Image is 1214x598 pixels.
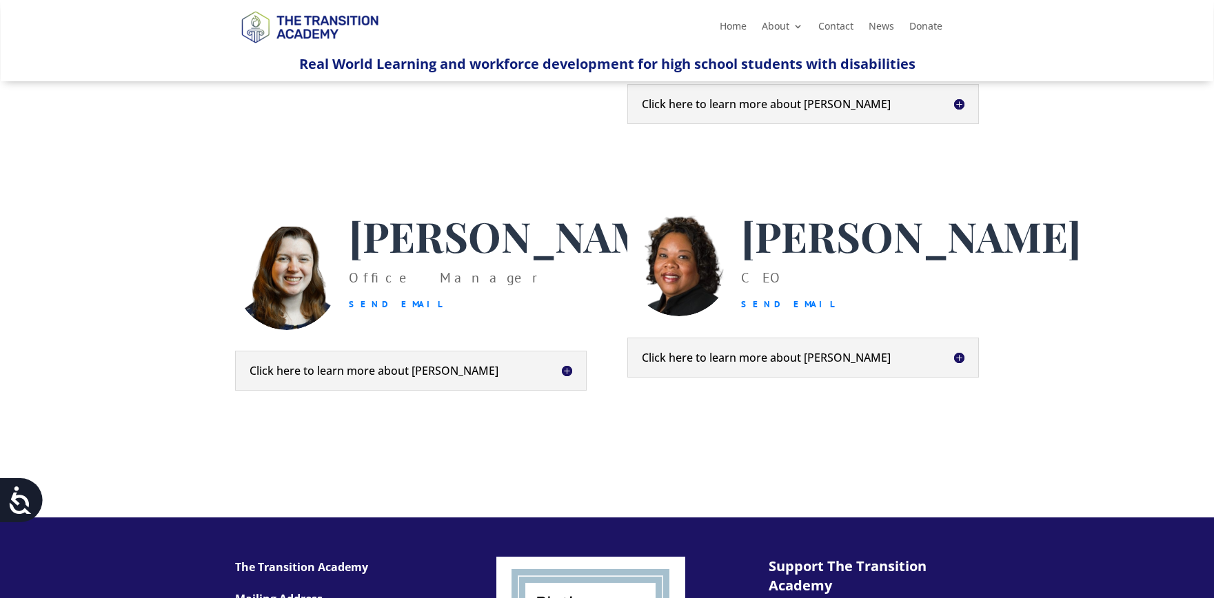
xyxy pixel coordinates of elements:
[818,21,853,37] a: Contact
[299,54,915,73] span: Real World Learning and workforce development for high school students with disabilities
[235,41,384,54] a: Logo-Noticias
[235,559,368,575] strong: The Transition Academy
[869,21,894,37] a: News
[741,265,1081,317] div: CEO
[235,2,384,51] img: TTA Brand_TTA Primary Logo_Horizontal_Light BG
[909,21,942,37] a: Donate
[642,352,964,363] h5: Click here to learn more about [PERSON_NAME]
[762,21,803,37] a: About
[349,208,689,263] span: [PERSON_NAME]
[235,213,338,330] img: Heather Jackson
[642,99,964,110] h5: Click here to learn more about [PERSON_NAME]
[741,298,836,310] a: Send Email
[741,208,1081,263] span: [PERSON_NAME]
[250,365,572,376] h5: Click here to learn more about [PERSON_NAME]
[349,298,443,310] a: Send Email
[720,21,747,37] a: Home
[349,265,689,317] p: Office Manager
